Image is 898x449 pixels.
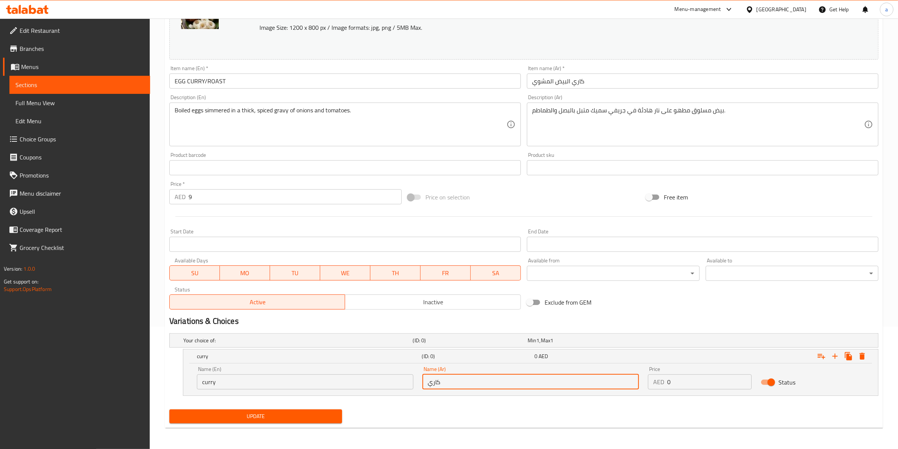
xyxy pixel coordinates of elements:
span: Version: [4,264,22,274]
span: Inactive [348,297,518,308]
div: , [528,337,639,344]
span: Branches [20,44,144,53]
span: Menus [21,62,144,71]
span: Price on selection [425,193,470,202]
span: SA [474,268,518,279]
input: Please enter product barcode [169,160,521,175]
input: Enter name En [197,374,413,389]
span: SU [173,268,217,279]
span: Upsell [20,207,144,216]
span: AED [539,351,548,361]
button: TH [370,265,421,280]
span: FR [424,268,468,279]
button: WE [320,265,370,280]
div: ​ [527,266,700,281]
h5: Your choice of: [183,337,410,344]
span: 0 [534,351,537,361]
div: Expand [183,349,878,363]
a: Upsell [3,202,150,221]
textarea: بيض مسلوق مطهو على نار هادئة في جريفي سميك متبل بالبصل والطماطم. [532,107,864,143]
span: MO [223,268,267,279]
span: 1 [536,336,539,345]
span: a [885,5,888,14]
a: Coverage Report [3,221,150,239]
span: Grocery Checklist [20,243,144,252]
h5: (ID: 0) [413,337,525,344]
div: Expand [170,334,878,347]
p: Image Size: 1200 x 800 px / Image formats: jpg, png / 5MB Max. [256,23,771,32]
input: Please enter price [189,189,402,204]
span: TU [273,268,317,279]
span: Status [778,378,795,387]
a: Grocery Checklist [3,239,150,257]
a: Full Menu View [9,94,150,112]
button: SA [471,265,521,280]
span: Edit Restaurant [20,26,144,35]
button: MO [220,265,270,280]
button: FR [421,265,471,280]
span: Get support on: [4,277,38,287]
button: Update [169,409,342,423]
span: WE [323,268,367,279]
span: Coupons [20,153,144,162]
a: Promotions [3,166,150,184]
a: Edit Menu [9,112,150,130]
a: Edit Restaurant [3,21,150,40]
span: 1 [550,336,553,345]
a: Branches [3,40,150,58]
input: Enter name Ar [422,374,639,389]
button: Inactive [345,294,521,310]
button: Add new choice [828,349,842,363]
a: Sections [9,76,150,94]
a: Menu disclaimer [3,184,150,202]
span: Choice Groups [20,135,144,144]
a: Coupons [3,148,150,166]
span: Menu disclaimer [20,189,144,198]
p: AED [175,192,186,201]
button: Add choice group [815,349,828,363]
h2: Variations & Choices [169,316,878,327]
span: Change [259,10,282,21]
input: Enter name Ar [527,74,878,89]
div: Menu-management [675,5,721,14]
span: Coverage Report [20,225,144,234]
span: Exclude from GEM [545,298,591,307]
span: Promotions [20,171,144,180]
input: Please enter product sku [527,160,878,175]
span: Full Menu View [15,98,144,107]
span: 1.0.0 [23,264,35,274]
span: Edit Menu [15,116,144,126]
span: Active [173,297,342,308]
button: TU [270,265,320,280]
button: Clone new choice [842,349,855,363]
span: TH [373,268,418,279]
h5: curry [197,352,419,360]
textarea: Boiled eggs simmered in a thick, spiced gravy of onions and tomatoes. [175,107,507,143]
div: [GEOGRAPHIC_DATA] [757,5,806,14]
button: SU [169,265,220,280]
p: AED [653,377,664,386]
a: Menus [3,58,150,76]
h5: (ID: 0) [422,352,531,360]
span: Sections [15,80,144,89]
span: Update [175,412,336,421]
input: Please enter price [667,374,752,389]
a: Choice Groups [3,130,150,148]
a: Support.OpsPlatform [4,284,52,294]
span: Min [528,336,536,345]
span: Max [541,336,550,345]
button: Active [169,294,345,310]
input: Enter name En [169,74,521,89]
span: Free item [664,193,688,202]
div: ​ [706,266,878,281]
button: Delete curry [855,349,869,363]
